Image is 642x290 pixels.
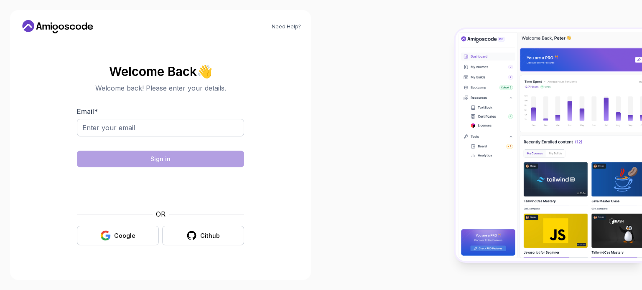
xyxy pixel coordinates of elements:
[77,119,244,136] input: Enter your email
[162,226,244,245] button: Github
[272,23,301,30] a: Need Help?
[97,172,224,204] iframe: Widget containing checkbox for hCaptcha security challenge
[20,20,95,33] a: Home link
[150,155,171,163] div: Sign in
[77,107,98,116] label: Email *
[77,226,159,245] button: Google
[200,232,220,240] div: Github
[196,64,213,79] span: 👋
[77,83,244,93] p: Welcome back! Please enter your details.
[77,151,244,167] button: Sign in
[77,65,244,78] h2: Welcome Back
[156,209,166,219] p: OR
[114,232,135,240] div: Google
[456,29,642,261] img: Amigoscode Dashboard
